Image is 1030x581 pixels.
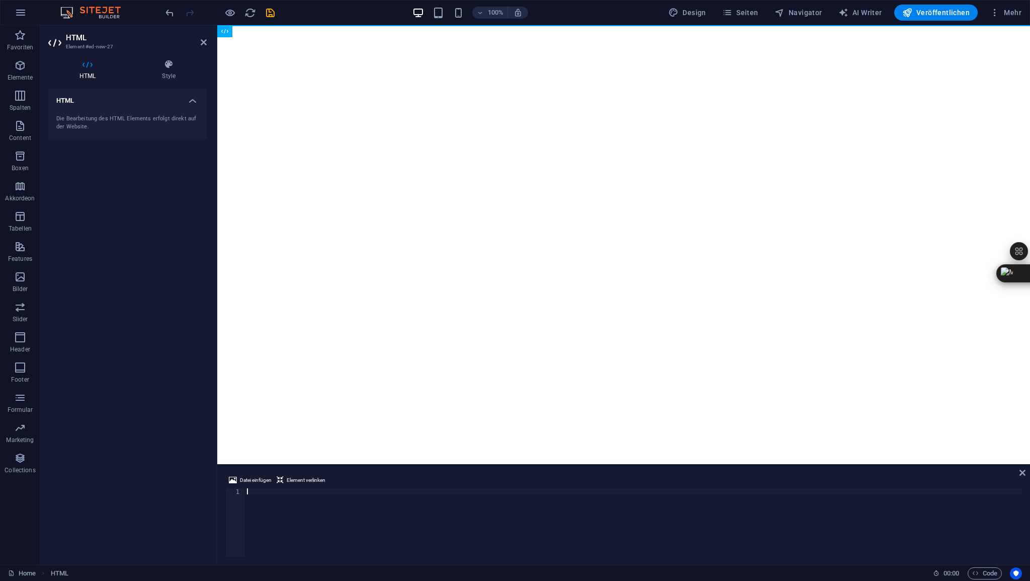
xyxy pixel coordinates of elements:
[990,8,1021,18] span: Mehr
[834,5,886,21] button: AI Writer
[48,89,207,107] h4: HTML
[943,567,959,579] span: 00 00
[472,7,508,19] button: 100%
[933,567,960,579] h6: Session-Zeit
[48,59,131,81] h4: HTML
[240,474,272,486] span: Datei einfügen
[668,8,706,18] span: Design
[513,8,523,17] i: Bei Größenänderung Zoomstufe automatisch an das gewählte Gerät anpassen.
[968,567,1002,579] button: Code
[838,8,882,18] span: AI Writer
[1010,567,1022,579] button: Usercentrics
[951,569,952,577] span: :
[770,5,826,21] button: Navigator
[131,59,207,81] h4: Style
[66,42,187,51] h3: Element #ed-new-27
[972,567,997,579] span: Code
[226,488,246,494] div: 1
[56,115,199,131] div: Die Bearbeitung des HTML Elements erfolgt direkt auf der Website.
[244,7,256,19] button: reload
[902,8,970,18] span: Veröffentlichen
[718,5,762,21] button: Seiten
[287,474,325,486] span: Element verlinken
[275,474,327,486] button: Element verlinken
[264,7,276,19] button: save
[244,7,256,19] i: Seite neu laden
[227,474,273,486] button: Datei einfügen
[66,33,207,42] h2: HTML
[775,8,822,18] span: Navigator
[487,7,503,19] h6: 100%
[894,5,978,21] button: Veröffentlichen
[986,5,1025,21] button: Mehr
[664,5,710,21] div: Design (Strg+Alt+Y)
[265,7,276,19] i: Save (Ctrl+S)
[722,8,758,18] span: Seiten
[664,5,710,21] button: Design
